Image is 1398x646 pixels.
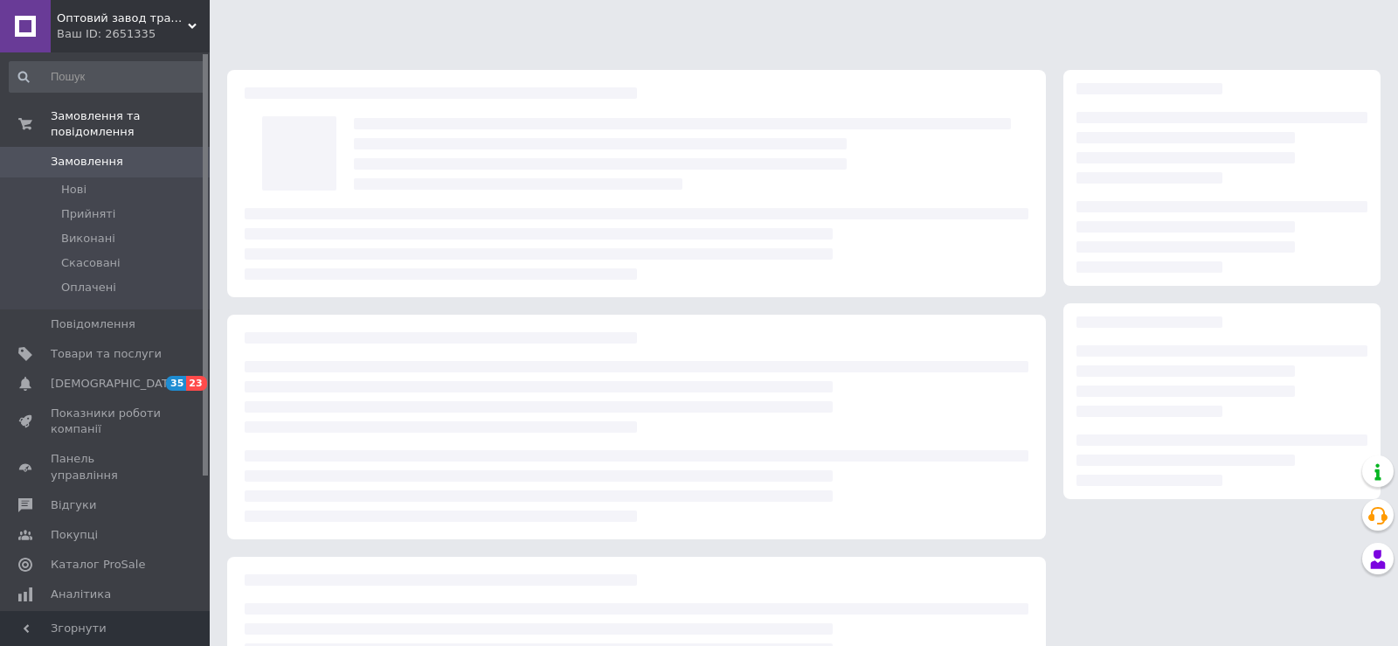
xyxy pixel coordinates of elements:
[61,255,121,271] span: Скасовані
[61,231,115,247] span: Виконані
[51,451,162,483] span: Панель управління
[51,587,111,602] span: Аналітика
[51,376,180,392] span: [DEMOGRAPHIC_DATA]
[61,280,116,295] span: Оплачені
[61,182,87,198] span: Нові
[51,108,210,140] span: Замовлення та повідомлення
[51,406,162,437] span: Показники роботи компанії
[51,557,145,573] span: Каталог ProSale
[51,316,135,332] span: Повідомлення
[57,10,188,26] span: Оптовий завод тракторних запчастин
[61,206,115,222] span: Прийняті
[51,497,96,513] span: Відгуки
[186,376,206,391] span: 23
[57,26,210,42] div: Ваш ID: 2651335
[51,527,98,543] span: Покупці
[51,346,162,362] span: Товари та послуги
[51,154,123,170] span: Замовлення
[9,61,206,93] input: Пошук
[166,376,186,391] span: 35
